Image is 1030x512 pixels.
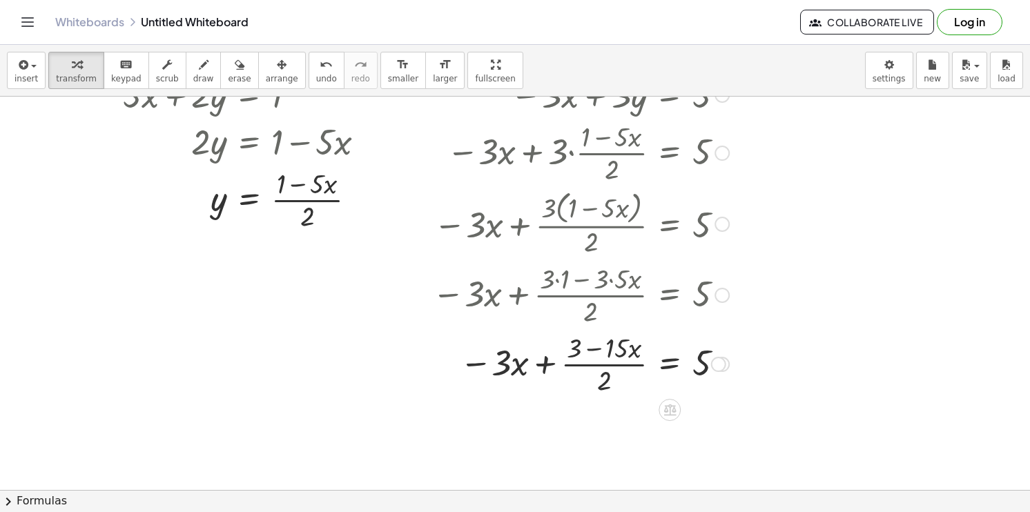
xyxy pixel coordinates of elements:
[924,74,941,83] span: new
[351,74,370,83] span: redo
[937,9,1002,35] button: Log in
[309,52,344,89] button: undoundo
[266,74,298,83] span: arrange
[193,74,214,83] span: draw
[659,399,681,421] div: Apply the same math to both sides of the equation
[320,57,333,73] i: undo
[111,74,142,83] span: keypad
[56,74,97,83] span: transform
[812,16,922,28] span: Collaborate Live
[148,52,186,89] button: scrub
[344,52,378,89] button: redoredo
[425,52,465,89] button: format_sizelarger
[396,57,409,73] i: format_size
[998,74,1016,83] span: load
[438,57,451,73] i: format_size
[475,74,515,83] span: fullscreen
[865,52,913,89] button: settings
[119,57,133,73] i: keyboard
[960,74,979,83] span: save
[388,74,418,83] span: smaller
[55,15,124,29] a: Whiteboards
[220,52,258,89] button: erase
[916,52,949,89] button: new
[258,52,306,89] button: arrange
[7,52,46,89] button: insert
[467,52,523,89] button: fullscreen
[156,74,179,83] span: scrub
[17,11,39,33] button: Toggle navigation
[990,52,1023,89] button: load
[380,52,426,89] button: format_sizesmaller
[228,74,251,83] span: erase
[48,52,104,89] button: transform
[800,10,934,35] button: Collaborate Live
[354,57,367,73] i: redo
[104,52,149,89] button: keyboardkeypad
[952,52,987,89] button: save
[14,74,38,83] span: insert
[316,74,337,83] span: undo
[873,74,906,83] span: settings
[433,74,457,83] span: larger
[186,52,222,89] button: draw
